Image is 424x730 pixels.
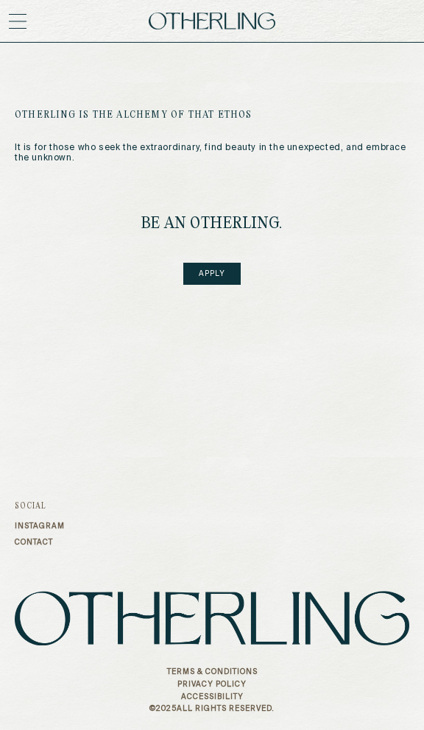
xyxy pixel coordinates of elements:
img: logo [149,13,275,30]
a: Accessibility [15,692,409,701]
a: Instagram [15,522,146,531]
a: Apply [183,263,241,285]
p: © 2025 All Rights Reserved. [15,704,409,713]
h3: Social [15,502,146,511]
a: Terms & Conditions [15,667,409,676]
h4: be an Otherling. [141,215,283,233]
a: Privacy Policy [15,680,409,689]
a: Contact [15,538,146,547]
img: logo [15,591,409,645]
h1: OTHERLING IS THE ALCHEMY OF THAT ETHOS [15,110,409,121]
p: It is for those who seek the extraordinary, find beauty in the unexpected, and embrace the unknown. [15,143,409,163]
